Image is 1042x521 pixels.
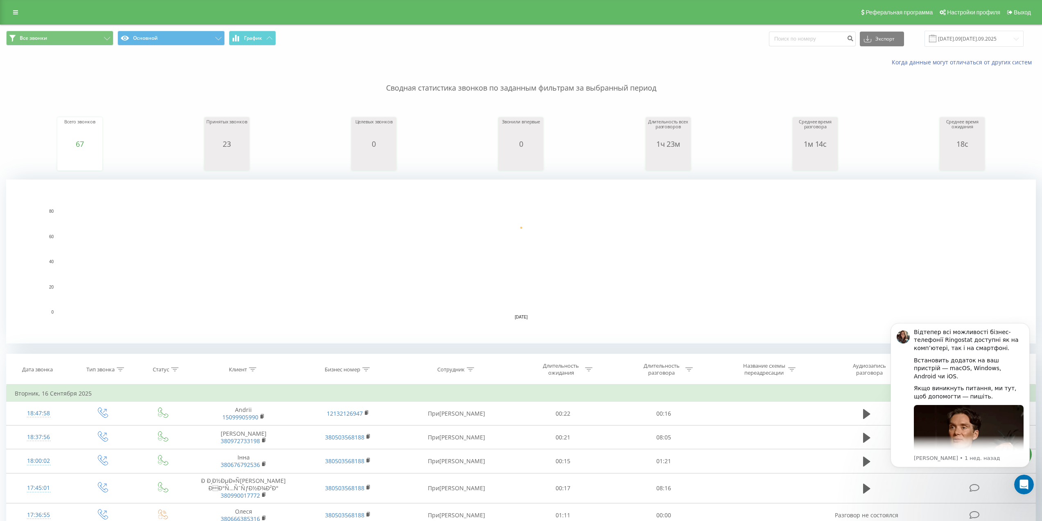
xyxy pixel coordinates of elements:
button: Основной [118,31,225,46]
text: [DATE] [515,315,528,319]
td: При[PERSON_NAME] [400,473,513,503]
svg: A chart. [795,148,836,173]
div: Среднее время ожидания [942,119,983,140]
div: Звонили впервые [500,119,541,140]
div: Всего звонков [59,119,100,140]
div: Длительность всех разговоров [648,119,689,140]
span: Выход [1014,9,1031,16]
div: Название схемы переадресации [742,362,786,376]
input: Поиск по номеру [769,32,856,46]
text: 20 [49,285,54,289]
div: 1м 14с [795,140,836,148]
td: Вторник, 16 Сентября 2025 [7,385,1036,402]
div: Сотрудник [437,366,465,373]
svg: A chart. [206,148,247,173]
a: Когда данные могут отличаться от других систем [892,58,1036,66]
td: При[PERSON_NAME] [400,425,513,449]
div: 0 [500,140,541,148]
div: 23 [206,140,247,148]
p: Сводная статистика звонков по заданным фильтрам за выбранный период [6,66,1036,93]
div: 18:00:02 [15,453,63,469]
text: 80 [49,209,54,214]
td: 00:22 [513,402,613,425]
div: 18:47:58 [15,405,63,421]
td: 00:17 [513,473,613,503]
a: 380503568188 [325,484,364,492]
button: Экспорт [860,32,904,46]
td: Ð Ð¸Ð½ÐµÐ»Ñ[PERSON_NAME]ÐÐ°Ñ…ÑˆÑƒÐ½Ð¾Ð²Ð° [191,473,296,503]
svg: A chart. [942,148,983,173]
a: 380972733198 [221,437,260,445]
td: 01:21 [613,449,714,473]
span: График [244,35,262,41]
span: Разговор не состоялся [835,511,898,519]
td: 00:21 [513,425,613,449]
div: 67 [59,140,100,148]
svg: A chart. [59,148,100,173]
div: Дата звонка [22,366,53,373]
div: 1ч 23м [648,140,689,148]
div: 18:37:56 [15,429,63,445]
a: 15099905990 [222,413,258,421]
a: 380503568188 [325,511,364,519]
div: Статус [153,366,169,373]
iframe: Intercom live chat [1014,475,1034,494]
td: При[PERSON_NAME] [400,402,513,425]
td: Інна [191,449,296,473]
div: Принятых звонков [206,119,247,140]
a: 380676792536 [221,461,260,469]
div: Длительность ожидания [539,362,583,376]
td: [PERSON_NAME] [191,425,296,449]
td: 00:15 [513,449,613,473]
a: 380503568188 [325,433,364,441]
svg: A chart. [648,148,689,173]
svg: A chart. [500,148,541,173]
td: 08:16 [613,473,714,503]
div: Целевых звонков [353,119,394,140]
div: Среднее время разговора [795,119,836,140]
div: Клиент [229,366,247,373]
text: 0 [51,310,54,314]
div: 17:45:01 [15,480,63,496]
a: 12132126947 [327,410,363,417]
span: Все звонки [20,35,47,41]
div: Тип звонка [86,366,115,373]
td: При[PERSON_NAME] [400,449,513,473]
svg: A chart. [6,180,1036,344]
span: Реферальная программа [866,9,933,16]
td: 00:16 [613,402,714,425]
div: Длительность разговора [640,362,683,376]
a: 380990017772 [221,491,260,499]
div: Аудиозапись разговора [843,362,896,376]
button: График [229,31,276,46]
div: Бизнес номер [325,366,360,373]
div: 18с [942,140,983,148]
button: Все звонки [6,31,113,46]
text: 60 [49,234,54,239]
text: 40 [49,259,54,264]
iframe: Intercom notifications сообщение [878,316,1042,472]
td: 08:05 [613,425,714,449]
td: Andrii [191,402,296,425]
a: 380503568188 [325,457,364,465]
span: Настройки профиля [947,9,1000,16]
svg: A chart. [353,148,394,173]
div: 0 [353,140,394,148]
